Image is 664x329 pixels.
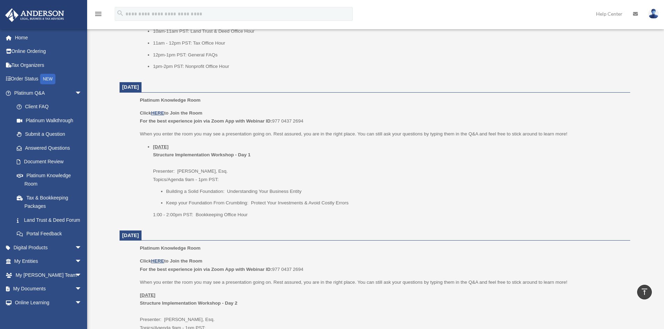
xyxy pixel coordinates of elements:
span: arrow_drop_down [75,296,89,310]
a: Online Learningarrow_drop_down [5,296,92,310]
li: 1pm-2pm PST: Nonprofit Office Hour [153,62,625,71]
i: search [116,9,124,17]
a: HERE [151,258,164,264]
i: menu [94,10,102,18]
b: Structure Implementation Workshop - Day 1 [153,152,251,157]
p: When you enter the room you may see a presentation going on. Rest assured, you are in the right p... [140,130,625,138]
p: 977 0437 2694 [140,109,625,125]
a: menu [94,12,102,18]
a: My Entitiesarrow_drop_down [5,254,92,268]
p: 1:00 - 2:00pm PST: Bookkeeping Office Hour [153,211,625,219]
b: Click to Join the Room [140,110,202,116]
a: vertical_align_top [637,285,652,299]
a: Portal Feedback [10,227,92,241]
a: Tax & Bookkeeping Packages [10,191,92,213]
li: 10am-11am PST: Land Trust & Deed Office Hour [153,27,625,36]
span: arrow_drop_down [75,86,89,100]
b: Click to Join the Room [140,258,202,264]
a: My [PERSON_NAME] Teamarrow_drop_down [5,268,92,282]
a: Online Ordering [5,45,92,58]
a: Submit a Question [10,127,92,141]
span: [DATE] [122,84,139,90]
a: Platinum Knowledge Room [10,169,89,191]
a: Order StatusNEW [5,72,92,86]
b: For the best experience join via Zoom App with Webinar ID: [140,267,272,272]
img: User Pic [648,9,659,19]
span: Platinum Knowledge Room [140,97,200,103]
img: Anderson Advisors Platinum Portal [3,8,66,22]
a: Platinum Q&Aarrow_drop_down [5,86,92,100]
a: Tax Organizers [5,58,92,72]
div: NEW [40,74,55,84]
u: [DATE] [153,144,169,149]
span: arrow_drop_down [75,254,89,269]
p: When you enter the room you may see a presentation going on. Rest assured, you are in the right p... [140,278,625,287]
li: Presenter: [PERSON_NAME], Esq. Topics/Agenda 9am - 1pm PST: [153,143,625,219]
b: Structure Implementation Workshop - Day 2 [140,300,237,306]
a: Land Trust & Deed Forum [10,213,92,227]
a: My Documentsarrow_drop_down [5,282,92,296]
a: Client FAQ [10,100,92,114]
a: Digital Productsarrow_drop_down [5,241,92,254]
a: HERE [151,110,164,116]
a: Answered Questions [10,141,92,155]
span: Platinum Knowledge Room [140,245,200,251]
li: Keep your Foundation From Crumbling: Protect Your Investments & Avoid Costly Errors [166,199,625,207]
p: 977 0437 2694 [140,257,625,273]
a: Document Review [10,155,92,169]
span: arrow_drop_down [75,282,89,296]
b: For the best experience join via Zoom App with Webinar ID: [140,118,272,124]
span: arrow_drop_down [75,268,89,282]
a: Home [5,31,92,45]
li: 12pm-1pm PST: General FAQs [153,51,625,59]
span: [DATE] [122,233,139,238]
li: 11am - 12pm PST: Tax Office Hour [153,39,625,47]
span: arrow_drop_down [75,241,89,255]
a: Platinum Walkthrough [10,113,92,127]
u: [DATE] [140,292,155,298]
li: Building a Solid Foundation: Understanding Your Business Entity [166,187,625,196]
i: vertical_align_top [640,288,649,296]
